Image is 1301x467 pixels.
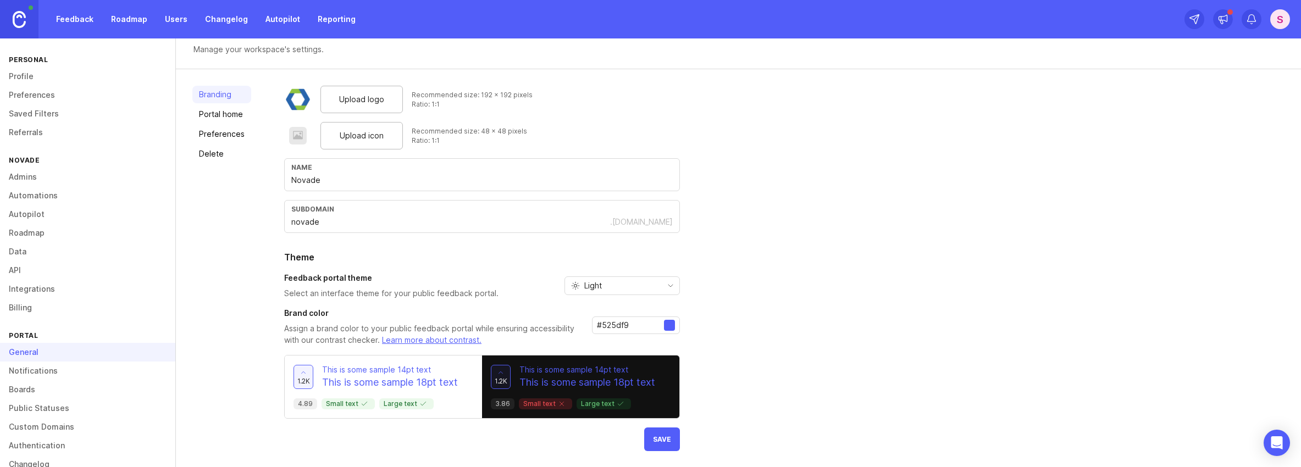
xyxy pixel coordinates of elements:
h3: Feedback portal theme [284,273,499,283]
a: Feedback [49,9,100,29]
input: Subdomain [291,216,610,228]
div: toggle menu [564,276,680,295]
span: Upload icon [340,130,384,142]
a: Changelog [198,9,254,29]
span: Save [653,435,671,443]
p: 4.89 [298,399,313,408]
p: Assign a brand color to your public feedback portal while ensuring accessibility with our contras... [284,323,583,346]
div: Name [291,163,673,171]
p: This is some sample 18pt text [322,375,458,390]
button: Save [644,427,680,451]
a: Preferences [192,125,251,143]
p: This is some sample 18pt text [519,375,655,390]
button: S [1270,9,1290,29]
p: Small text [523,399,568,408]
div: Recommended size: 192 x 192 pixels [412,90,533,99]
a: Reporting [311,9,362,29]
span: 1.2k [297,376,310,386]
div: .[DOMAIN_NAME] [610,216,673,227]
a: Branding [192,86,251,103]
button: 1.2k [294,365,313,389]
svg: toggle icon [662,281,679,290]
a: Portal home [192,105,251,123]
span: Upload logo [339,93,384,105]
p: Small text [326,399,370,408]
p: This is some sample 14pt text [519,364,655,375]
span: 1.2k [495,376,507,386]
button: 1.2k [491,365,511,389]
div: subdomain [291,205,673,213]
a: Delete [192,145,251,163]
span: Light [584,280,602,292]
svg: prefix icon Sun [571,281,580,290]
div: Manage your workspace's settings. [193,43,324,55]
div: Ratio: 1:1 [412,99,533,109]
h2: Theme [284,251,680,264]
div: Open Intercom Messenger [1264,430,1290,456]
h3: Brand color [284,308,583,319]
img: Canny Home [13,11,26,28]
p: Large text [384,399,429,408]
a: Learn more about contrast. [382,335,481,344]
p: Large text [581,399,627,408]
p: Select an interface theme for your public feedback portal. [284,288,499,299]
div: General [193,26,1283,39]
p: 3.86 [495,399,510,408]
a: Users [158,9,194,29]
div: Recommended size: 48 x 48 pixels [412,126,527,136]
div: Ratio: 1:1 [412,136,527,145]
a: Roadmap [104,9,154,29]
a: Autopilot [259,9,307,29]
p: This is some sample 14pt text [322,364,458,375]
